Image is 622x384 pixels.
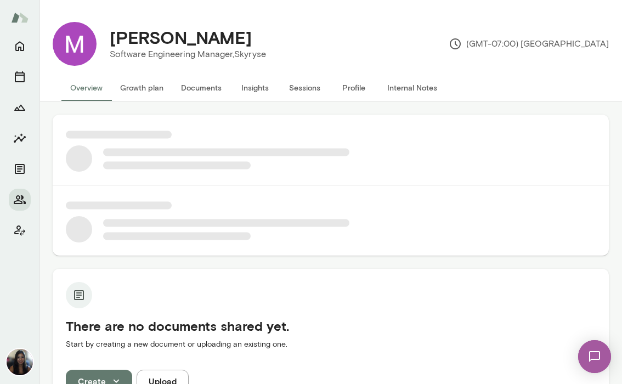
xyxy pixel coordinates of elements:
[172,75,230,101] button: Documents
[61,75,111,101] button: Overview
[66,339,596,350] p: Start by creating a new document or uploading an existing one.
[9,97,31,118] button: Growth Plan
[9,189,31,211] button: Members
[111,75,172,101] button: Growth plan
[449,37,609,50] p: (GMT-07:00) [GEOGRAPHIC_DATA]
[110,48,266,61] p: Software Engineering Manager, Skyryse
[9,35,31,57] button: Home
[9,219,31,241] button: Client app
[9,158,31,180] button: Documents
[7,349,33,375] img: Chiao Dyi
[53,22,97,66] img: Minnie Yoo
[11,7,29,28] img: Mento
[230,75,280,101] button: Insights
[9,127,31,149] button: Insights
[66,317,596,335] h5: There are no documents shared yet.
[9,66,31,88] button: Sessions
[329,75,378,101] button: Profile
[378,75,446,101] button: Internal Notes
[280,75,329,101] button: Sessions
[110,27,252,48] h4: [PERSON_NAME]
